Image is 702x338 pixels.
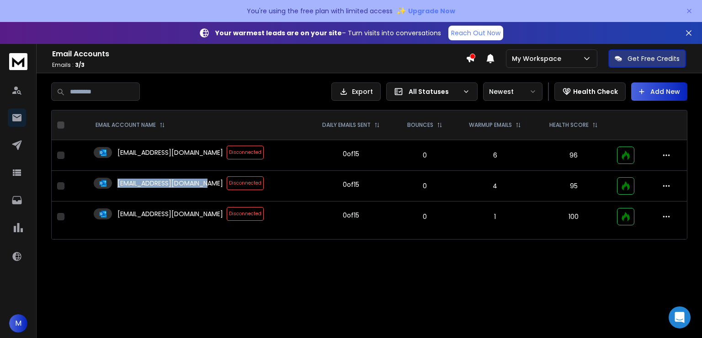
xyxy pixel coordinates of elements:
[75,61,85,69] span: 3 / 3
[322,121,371,129] p: DAILY EMAILS SENT
[215,28,441,38] p: – Turn visits into conversations
[469,121,512,129] p: WARMUP EMAILS
[455,140,536,171] td: 6
[400,151,449,160] p: 0
[9,314,27,333] button: M
[409,87,459,96] p: All Statuses
[247,6,393,16] p: You're using the free plan with limited access
[628,54,680,63] p: Get Free Credits
[608,49,686,68] button: Get Free Credits
[408,6,455,16] span: Upgrade Now
[512,54,565,63] p: My Workspace
[343,211,359,220] div: 0 of 15
[52,61,466,69] p: Emails :
[52,49,466,60] h1: Email Accounts
[448,26,503,40] a: Reach Out Now
[455,171,536,202] td: 4
[573,87,618,96] p: Health Check
[451,28,500,38] p: Reach Out Now
[117,179,223,188] p: [EMAIL_ADDRESS][DOMAIN_NAME]
[400,212,449,221] p: 0
[554,82,626,101] button: Health Check
[407,121,433,129] p: BOUNCES
[669,306,691,328] div: Open Intercom Messenger
[96,121,165,129] div: EMAIL ACCOUNT NAME
[331,82,381,101] button: Export
[536,171,612,202] td: 95
[536,140,612,171] td: 96
[396,2,455,20] button: ✨Upgrade Now
[117,148,223,157] p: [EMAIL_ADDRESS][DOMAIN_NAME]
[483,82,542,101] button: Newest
[9,53,27,70] img: logo
[227,176,264,190] span: Disconnected
[343,180,359,189] div: 0 of 15
[227,207,264,221] span: Disconnected
[400,181,449,191] p: 0
[631,82,687,101] button: Add New
[227,146,264,159] span: Disconnected
[343,149,359,158] div: 0 of 15
[536,202,612,232] td: 100
[215,28,342,38] strong: Your warmest leads are on your site
[455,202,536,232] td: 1
[117,209,223,218] p: [EMAIL_ADDRESS][DOMAIN_NAME]
[396,5,406,17] span: ✨
[549,121,589,129] p: HEALTH SCORE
